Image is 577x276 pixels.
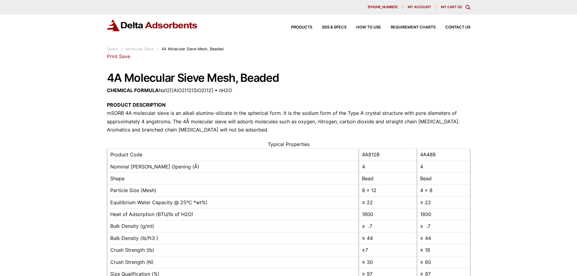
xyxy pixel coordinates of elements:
[107,87,159,93] strong: CHEMICAL FORMULA
[107,161,359,172] td: Nominal [PERSON_NAME] Opening (Å)
[359,232,417,244] td: ≥ 44
[121,47,122,51] span: :
[107,19,198,31] img: Delta Adsorbents
[403,5,436,10] a: My account
[291,25,312,29] span: Products
[107,172,359,184] td: Shape
[107,232,359,244] td: Bulk Density (lb/ft3 )
[359,196,417,208] td: ≥ 22
[107,196,359,208] td: Equilibrium Water Capacity @ 25ºC *wt%)
[107,72,470,84] h1: 4A Molecular Sieve Mesh, Beaded
[417,256,470,268] td: ≥ 80
[107,244,359,256] td: Crush Strength (lb)
[417,208,470,220] td: 1800
[107,47,118,51] a: Specs
[125,47,154,51] a: Molecular Sieve
[417,196,470,208] td: ≥ 22
[356,25,381,29] span: How to Use
[363,5,403,10] a: [PHONE_NUMBER]
[107,220,359,232] td: Bulk Density (g/ml)
[107,101,470,134] p: mSORB 4A molecular sieve is an alkali alumino-silicate in the spherical form. It is the sodium fo...
[312,25,347,29] a: SDS & SPECS
[417,232,470,244] td: ≥ 44
[359,172,417,184] td: Bead
[157,47,158,51] span: :
[417,244,470,256] td: ≥ 18
[391,25,436,29] span: Requirement Charts
[107,185,359,196] td: Particle Size (Mesh)
[107,86,470,95] p: Na12[(AlO2)12(SiO2)12] • nH2O
[107,256,359,268] td: Crush Strength (N)
[359,185,417,196] td: 8 x 12
[107,53,118,59] a: Print
[417,185,470,196] td: 4 x 8
[417,161,470,172] td: 4
[359,208,417,220] td: 1800
[417,149,470,161] td: 4A48B
[281,25,312,29] a: Products
[107,102,166,108] strong: PRODUCT DESCRIPTION
[441,5,462,9] a: My Cart (0)
[381,25,436,29] a: Requirement Charts
[417,172,470,184] td: Bead
[408,5,431,9] span: My account
[368,5,398,9] span: [PHONE_NUMBER]
[459,5,461,9] span: 0
[417,220,470,232] td: ≥ .7
[466,5,470,10] div: Toggle Modal Content
[359,244,417,256] td: ≥7
[107,149,359,161] td: Product Code
[359,220,417,232] td: ≥ .7
[119,53,130,59] a: Save
[359,149,417,161] td: 4A812B
[359,161,417,172] td: 4
[107,208,359,220] td: Heat of Adsorption (BTU/lb of H2O)
[161,47,224,51] span: 4A Molecular Sieve Mesh, Beaded
[107,140,470,148] caption: Typical Properties
[436,25,470,29] a: Contact Us
[359,256,417,268] td: ≥ 30
[347,25,381,29] a: How to Use
[445,25,470,29] span: Contact Us
[322,25,347,29] span: SDS & SPECS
